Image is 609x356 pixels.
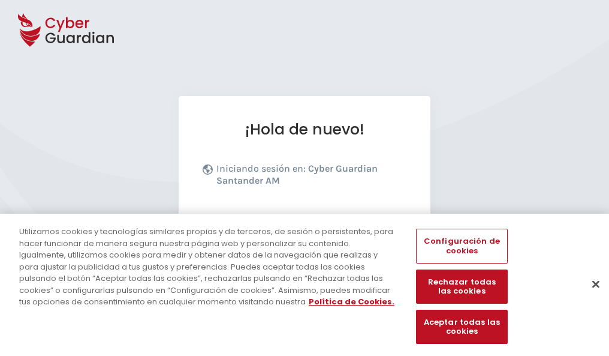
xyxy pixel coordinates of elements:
[216,163,378,186] b: Cyber Guardian Santander AM
[309,296,394,307] a: Más información sobre su privacidad, se abre en una nueva pestaña
[416,229,507,263] button: Configuración de cookies, Abre el cuadro de diálogo del centro de preferencias.
[19,226,398,308] div: Utilizamos cookies y tecnologías similares propias y de terceros, de sesión o persistentes, para ...
[416,310,507,344] button: Aceptar todas las cookies
[416,270,507,304] button: Rechazar todas las cookies
[216,163,403,193] p: Iniciando sesión en:
[203,120,406,139] h1: ¡Hola de nuevo!
[583,271,609,297] button: Cerrar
